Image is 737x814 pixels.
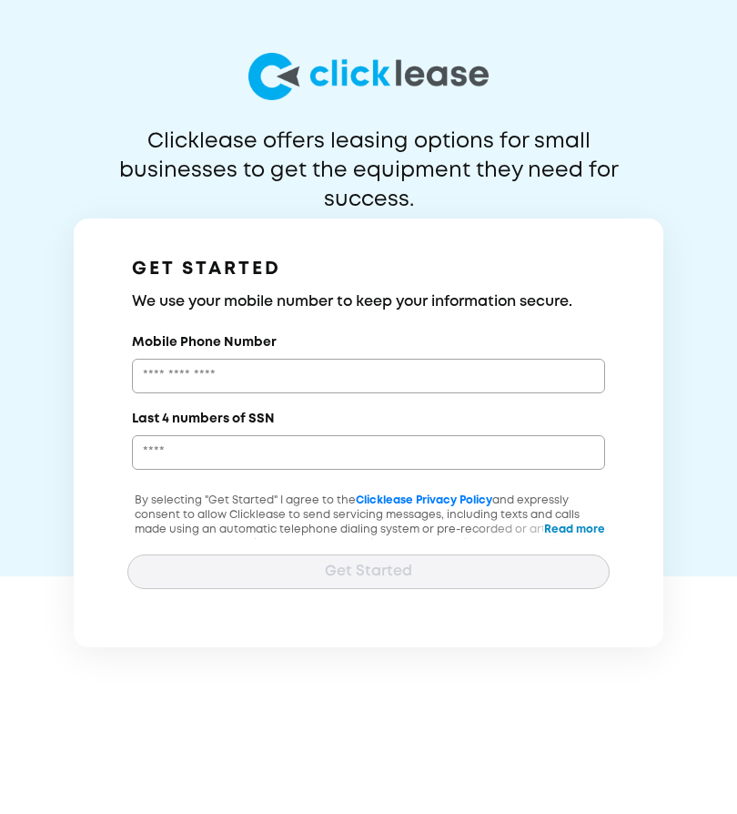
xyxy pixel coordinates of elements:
[248,53,489,100] img: logo-larg
[127,493,610,581] p: By selecting "Get Started" I agree to the and expressly consent to allow Clicklease to send servi...
[127,555,610,589] button: Get Started
[75,127,662,186] p: Clicklease offers leasing options for small businesses to get the equipment they need for success.
[132,333,277,351] label: Mobile Phone Number
[356,495,492,505] a: Clicklease Privacy Policy
[132,255,605,284] h1: GET STARTED
[132,410,275,428] label: Last 4 numbers of SSN
[132,291,605,313] h3: We use your mobile number to keep your information secure.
